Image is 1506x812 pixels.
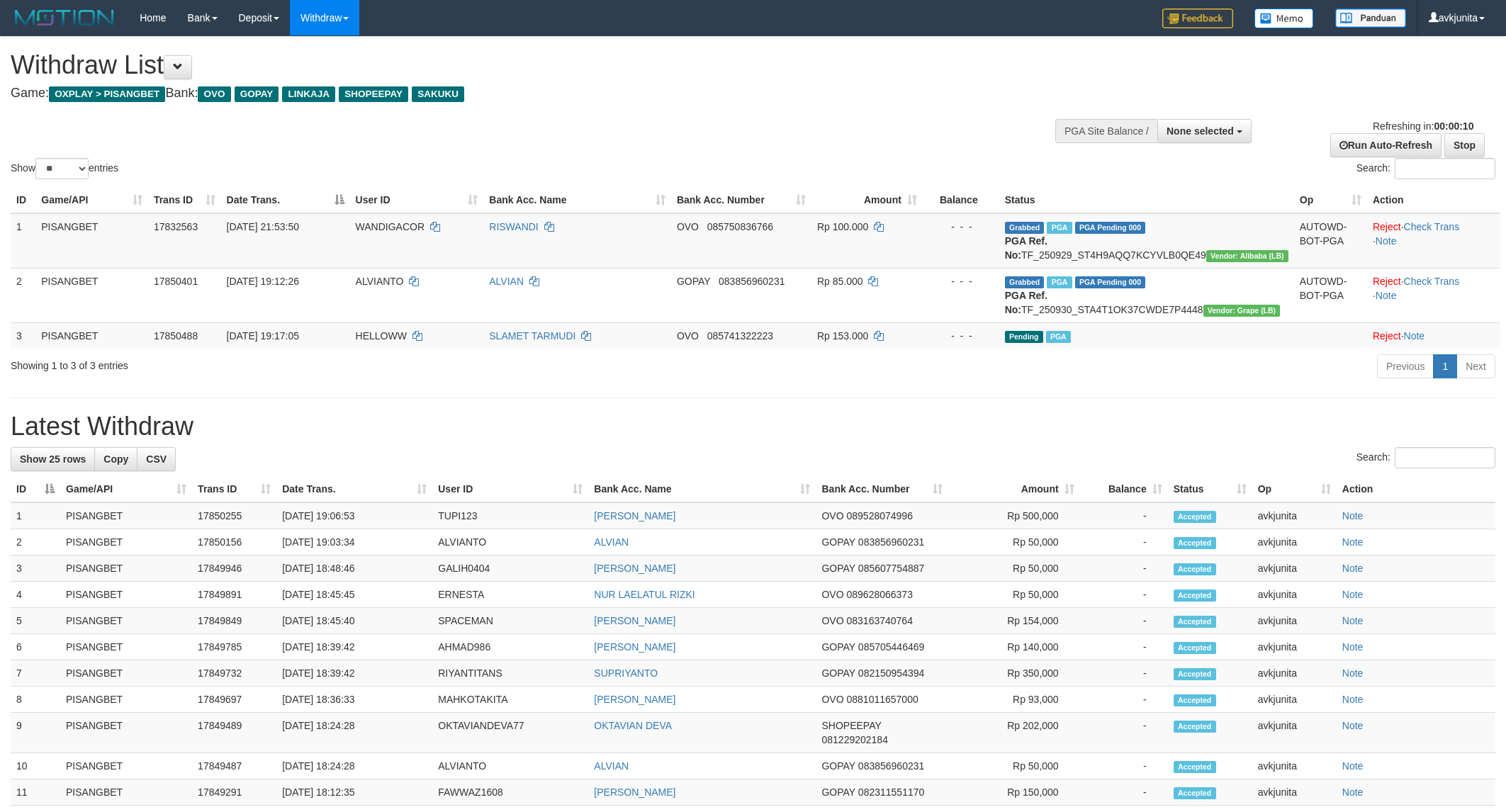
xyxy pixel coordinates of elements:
a: OKTAVIAN DEVA [594,720,672,731]
span: Copy 083856960231 to clipboard [858,760,924,772]
td: PISANGBET [60,502,192,529]
span: PGA Pending [1075,276,1146,288]
td: - [1080,608,1168,634]
label: Search: [1356,158,1495,179]
input: Search: [1395,447,1495,468]
button: None selected [1157,119,1252,143]
td: 17849785 [192,634,276,660]
a: Note [1342,615,1364,626]
td: avkjunita [1252,556,1337,582]
a: Note [1342,563,1364,574]
span: [DATE] 19:17:05 [227,330,299,342]
img: Feedback.jpg [1162,9,1233,28]
span: Marked by avknovia [1047,222,1072,234]
td: [DATE] 18:39:42 [276,634,432,660]
a: Reject [1373,276,1401,287]
td: 3 [11,556,60,582]
td: PISANGBET [35,322,148,349]
th: Game/API: activate to sort column ascending [60,476,192,502]
td: Rp 350,000 [948,660,1080,687]
span: Copy 083163740764 to clipboard [847,615,913,626]
span: GOPAY [821,641,855,653]
span: Copy 082150954394 to clipboard [858,667,924,679]
span: [DATE] 21:53:50 [227,221,299,232]
td: 11 [11,779,60,806]
span: OVO [677,221,699,232]
span: Copy 085705446469 to clipboard [858,641,924,653]
a: Next [1456,354,1495,378]
a: Note [1342,720,1364,731]
span: SAKUKU [412,86,464,102]
td: avkjunita [1252,582,1337,608]
span: GOPAY [821,667,855,679]
td: - [1080,502,1168,529]
td: - [1080,713,1168,753]
span: LINKAJA [282,86,335,102]
span: GOPAY [821,786,855,798]
td: PISANGBET [60,687,192,713]
span: Copy 081229202184 to clipboard [821,734,887,745]
span: Copy 089628066373 to clipboard [847,589,913,600]
th: Status: activate to sort column ascending [1168,476,1252,502]
span: SHOPEEPAY [339,86,408,102]
td: PISANGBET [60,582,192,608]
span: OVO [821,510,843,521]
td: [DATE] 18:48:46 [276,556,432,582]
a: Stop [1444,133,1485,157]
h1: Latest Withdraw [11,412,1495,441]
a: Reject [1373,221,1401,232]
b: PGA Ref. No: [1005,290,1047,315]
td: Rp 93,000 [948,687,1080,713]
td: - [1080,687,1168,713]
th: Bank Acc. Number: activate to sort column ascending [816,476,948,502]
a: Note [1342,536,1364,548]
span: 17850401 [154,276,198,287]
span: Accepted [1174,721,1216,733]
input: Search: [1395,158,1495,179]
span: CSV [146,453,167,465]
a: [PERSON_NAME] [594,615,675,626]
td: ALVIANTO [432,529,588,556]
td: PISANGBET [35,268,148,322]
td: 17849697 [192,687,276,713]
td: 3 [11,322,35,349]
span: OVO [821,694,843,705]
span: Grabbed [1005,222,1045,234]
td: PISANGBET [60,556,192,582]
span: 17850488 [154,330,198,342]
td: TF_250929_ST4H9AQQ7KCYVLB0QE49 [999,213,1294,269]
td: [DATE] 19:03:34 [276,529,432,556]
td: OKTAVIANDEVA77 [432,713,588,753]
a: Copy [94,447,137,471]
div: - - - [928,220,994,234]
td: avkjunita [1252,713,1337,753]
td: 2 [11,529,60,556]
td: 6 [11,634,60,660]
h4: Game: Bank: [11,86,990,101]
td: avkjunita [1252,608,1337,634]
td: [DATE] 18:12:35 [276,779,432,806]
td: Rp 50,000 [948,529,1080,556]
td: MAHKOTAKITA [432,687,588,713]
td: avkjunita [1252,779,1337,806]
td: 7 [11,660,60,687]
th: Trans ID: activate to sort column ascending [148,187,221,213]
td: [DATE] 18:45:45 [276,582,432,608]
td: 17849849 [192,608,276,634]
span: HELLOWW [356,330,407,342]
a: [PERSON_NAME] [594,694,675,705]
a: Note [1342,641,1364,653]
a: CSV [137,447,176,471]
td: 17849891 [192,582,276,608]
th: Game/API: activate to sort column ascending [35,187,148,213]
a: Run Auto-Refresh [1330,133,1442,157]
td: [DATE] 18:45:40 [276,608,432,634]
span: Accepted [1174,761,1216,773]
img: MOTION_logo.png [11,7,118,28]
span: Copy 083856960231 to clipboard [858,536,924,548]
h1: Withdraw List [11,51,990,79]
span: Refreshing in: [1373,120,1473,132]
span: GOPAY [677,276,710,287]
td: avkjunita [1252,753,1337,779]
th: Status [999,187,1294,213]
